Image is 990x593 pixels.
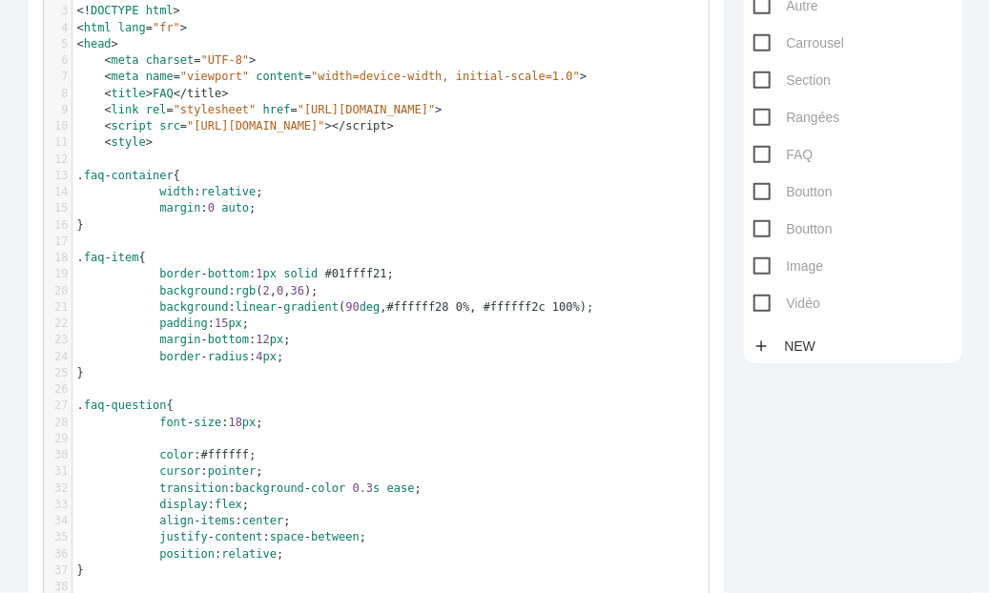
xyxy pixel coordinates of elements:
span: - [194,514,200,527]
span: px [228,317,241,330]
span: center [242,514,283,527]
span: justify [159,530,208,543]
span: px [263,267,277,280]
span: 12 [256,333,269,346]
span: background [236,481,304,495]
span: relative [221,547,277,561]
span: > [249,53,256,67]
span: s [373,481,380,495]
span: 15 [215,317,228,330]
span: < [104,119,111,133]
span: < [104,103,111,116]
span: content [256,70,304,83]
div: 6 [44,52,72,69]
span: 36 [291,284,304,297]
span: > [180,21,187,34]
div: 29 [44,431,72,447]
span: #01ffff21; [325,267,394,280]
span: : [77,448,257,461]
div: 24 [44,349,72,365]
span: = [180,119,187,133]
div: 19 [44,266,72,282]
span: : ; [77,317,250,330]
span: lang [118,21,146,34]
span: = [174,70,180,83]
span: relative [201,185,257,198]
span: : ( , , ); [77,284,319,297]
span: - [104,169,111,182]
span: Section [753,69,832,92]
span: question [112,399,167,412]
span: style [112,135,146,149]
span: >< [325,119,339,133]
span: <! [77,4,91,17]
span: linear [236,300,277,314]
span: > [580,70,587,83]
span: "UTF-8" [201,53,250,67]
span: . { [77,169,181,182]
span: > [112,37,118,51]
span: < [104,87,111,100]
span: bottom [208,333,249,346]
div: 3 [44,3,72,19]
span: - [304,481,311,495]
span: src [159,119,180,133]
span: - [104,251,111,264]
span: < [77,37,84,51]
span: Boutton [753,217,833,241]
span: rgb [236,284,257,297]
div: 16 [44,217,72,234]
span: 1 [256,267,262,280]
span: Image [753,255,824,278]
span: width [159,185,194,198]
span: : [77,267,395,280]
span: gradient [283,300,339,314]
span: "viewport" [180,70,249,83]
div: 9 [44,102,72,118]
span: solid [283,267,318,280]
span: : ; [77,530,367,543]
span: - [208,530,215,543]
span: color [311,481,345,495]
span: "[URL][DOMAIN_NAME]" [298,103,436,116]
span: > [174,4,180,17]
div: 28 [44,415,72,431]
span: : ; [77,547,284,561]
span: < [77,21,84,34]
div: 13 [44,168,72,184]
span: = [304,70,311,83]
span: space [270,530,304,543]
span: 2 [263,284,270,297]
span: } [77,563,84,577]
span: - [201,350,208,363]
span: transition [159,481,228,495]
div: 34 [44,513,72,529]
span: } [77,218,84,232]
div: 20 [44,283,72,299]
span: faq [84,251,105,264]
div: 17 [44,234,72,250]
div: 32 [44,481,72,497]
div: 30 [44,447,72,463]
div: 10 [44,118,72,134]
div: 15 [44,200,72,216]
span: background [159,300,228,314]
span: align [159,514,194,527]
div: 36 [44,546,72,562]
span: Rangées [753,106,840,130]
span: "stylesheet" [174,103,257,116]
span: auto [221,201,249,215]
span: pointer [208,464,257,478]
span: /title> [180,87,229,100]
span: bottom [208,267,249,280]
span: items [201,514,236,527]
span: Carrousel [753,31,845,55]
div: 5 [44,36,72,52]
span: FAQ [153,87,174,100]
div: 18 [44,250,72,266]
div: 8 [44,86,72,102]
span: < [174,87,180,100]
span: . { [77,399,174,412]
span: html [84,21,112,34]
span: - [201,333,208,346]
